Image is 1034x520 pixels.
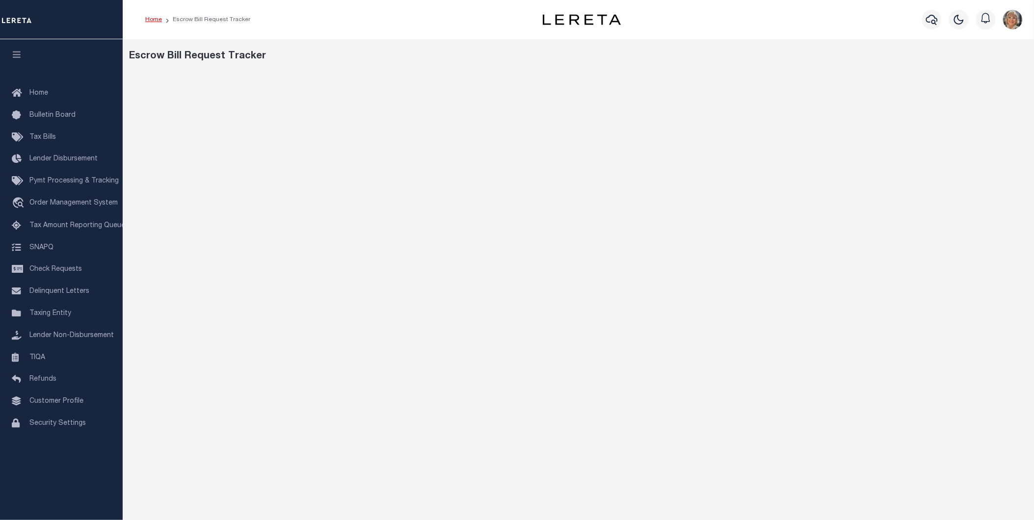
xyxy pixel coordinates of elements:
img: logo-dark.svg [543,14,621,25]
span: Lender Non-Disbursement [29,332,114,339]
span: Customer Profile [29,398,83,405]
span: Refunds [29,376,56,383]
span: Home [29,90,48,97]
span: Tax Amount Reporting Queue [29,222,125,229]
i: travel_explore [12,197,27,210]
span: Order Management System [29,200,118,207]
a: Home [145,17,162,23]
span: Check Requests [29,266,82,273]
span: Pymt Processing & Tracking [29,178,119,184]
span: Security Settings [29,420,86,427]
span: TIQA [29,354,45,361]
li: Escrow Bill Request Tracker [162,15,250,24]
span: Taxing Entity [29,310,71,317]
span: SNAPQ [29,244,53,251]
span: Tax Bills [29,134,56,141]
span: Lender Disbursement [29,156,98,162]
div: Escrow Bill Request Tracker [130,49,1028,64]
span: Delinquent Letters [29,288,89,295]
span: Bulletin Board [29,112,76,119]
